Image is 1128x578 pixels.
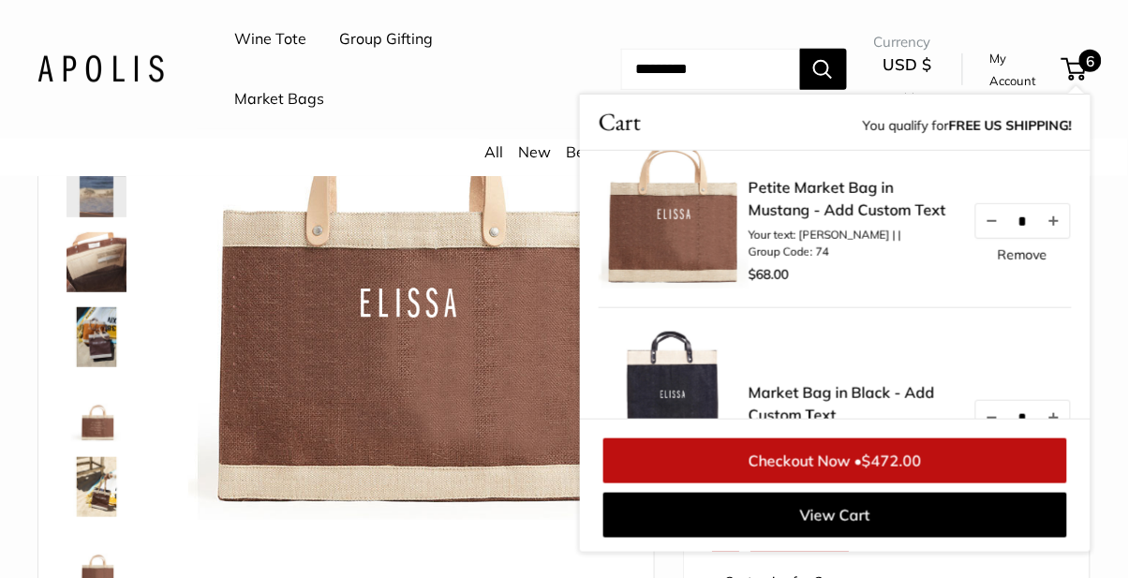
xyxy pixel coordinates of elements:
img: Petite Market Bag in Mustang [67,157,126,217]
button: Decrease quantity by 1 [976,204,1008,238]
a: Petite Market Bag in Mustang [63,229,130,296]
button: Search [800,49,847,90]
img: Petite Market Bag in Mustang [67,307,126,367]
span: $68.00 [749,266,789,283]
a: Checkout Now •$472.00 [603,438,1067,483]
span: Cart [599,104,641,141]
a: Petite Market Bag in Mustang [63,453,130,521]
li: Your text: [PERSON_NAME] | | [749,227,955,244]
span: USD $ [883,54,932,74]
input: Quantity [1008,409,1038,425]
a: Group Gifting [339,25,433,53]
button: Increase quantity by 1 [1038,401,1070,435]
a: Bestsellers [567,142,644,161]
a: New [519,142,552,161]
a: Petite Market Bag in Mustang [63,304,130,371]
li: Group Code: 74 [749,244,955,260]
a: Petite Market Bag in Mustang [63,154,130,221]
img: Apolis [37,55,164,82]
button: Increase quantity by 1 [1038,204,1070,238]
a: Petite Market Bag in Mustang - Add Custom Text [749,176,955,221]
a: My Account [989,47,1055,93]
img: Petite Market Bag in Mustang [599,139,749,289]
a: All [485,142,504,161]
span: Currency [874,29,942,55]
a: Petite Market Bag in Mustang [63,378,130,446]
img: Petite Market Bag in Mustang [67,232,126,292]
button: USD $ [874,50,942,110]
input: Search... [621,49,800,90]
iframe: Sign Up via Text for Offers [15,507,200,563]
a: Wine Tote [234,25,306,53]
img: Market Bag in Black [599,327,749,477]
a: Market Bag in Black - Add Custom Text [749,381,955,426]
span: You qualify for [863,113,1072,141]
input: Quantity [1008,213,1038,229]
span: $472.00 [862,452,922,470]
img: Petite Market Bag in Mustang [67,457,126,517]
a: 6 [1063,58,1087,81]
a: Remove [998,248,1047,261]
strong: FREE US SHIPPING! [949,117,1072,134]
span: 6 [1079,50,1102,72]
img: customizer-prod [188,82,626,520]
a: View Cart [603,493,1067,538]
img: Petite Market Bag in Mustang [67,382,126,442]
button: Decrease quantity by 1 [976,401,1008,435]
a: Market Bags [234,85,324,113]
